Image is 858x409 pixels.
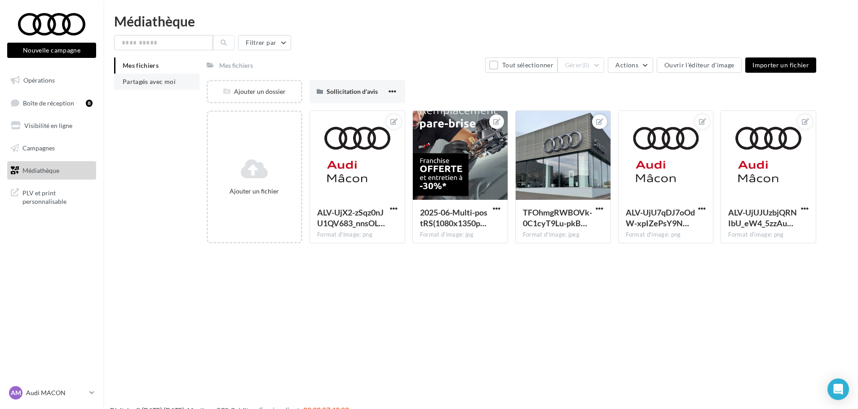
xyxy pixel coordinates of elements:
[728,207,797,228] span: ALV-UjUJUzbjQRNIbU_eW4_5zzAuUT_I-Sdi5-HbiIMDps4y3YbNBd9Y
[752,61,809,69] span: Importer un fichier
[5,71,98,90] a: Opérations
[22,187,93,206] span: PLV et print personnalisable
[11,388,21,397] span: AM
[212,187,297,196] div: Ajouter un fichier
[827,378,849,400] div: Open Intercom Messenger
[7,384,96,401] a: AM Audi MACON
[208,87,301,96] div: Ajouter un dossier
[26,388,86,397] p: Audi MACON
[5,93,98,113] a: Boîte de réception8
[22,166,59,174] span: Médiathèque
[5,183,98,210] a: PLV et print personnalisable
[86,100,93,107] div: 8
[219,61,253,70] div: Mes fichiers
[485,57,557,73] button: Tout sélectionner
[5,139,98,158] a: Campagnes
[626,231,706,239] div: Format d'image: png
[745,57,816,73] button: Importer un fichier
[238,35,291,50] button: Filtrer par
[523,207,592,228] span: TFOhmgRWBOVk-0C1cyT9Lu-pkB67dYCra2m3Ar6ZFc-2BX8T0TqHrjGp0WV6IuKtpwWcC_DZeR7C0VY9Ww=s0
[626,207,695,228] span: ALV-UjU7qDJ7oOdW-xpIZePsY9Nt9xriPRs8mPS7hftC9jg63jUSPw9W
[317,231,398,239] div: Format d'image: png
[420,207,487,228] span: 2025-06-Multi-postRS(1080x1350px)Offre-pare-brise-franchise-offerteVF4
[123,62,159,69] span: Mes fichiers
[114,14,847,28] div: Médiathèque
[608,57,653,73] button: Actions
[123,78,176,85] span: Partagés avec moi
[420,231,500,239] div: Format d'image: jpg
[7,43,96,58] button: Nouvelle campagne
[582,62,590,69] span: (0)
[23,76,55,84] span: Opérations
[5,116,98,135] a: Visibilité en ligne
[657,57,742,73] button: Ouvrir l'éditeur d'image
[317,207,385,228] span: ALV-UjX2-zSqz0nJU1QV683_nnsOLqFpNq4tyWk-WMdlD1i7qfo1aAWr
[615,61,638,69] span: Actions
[728,231,809,239] div: Format d'image: png
[22,144,55,152] span: Campagnes
[557,57,605,73] button: Gérer(0)
[23,99,74,106] span: Boîte de réception
[523,231,603,239] div: Format d'image: jpeg
[24,122,72,129] span: Visibilité en ligne
[327,88,378,95] span: Sollicitation d'avis
[5,161,98,180] a: Médiathèque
